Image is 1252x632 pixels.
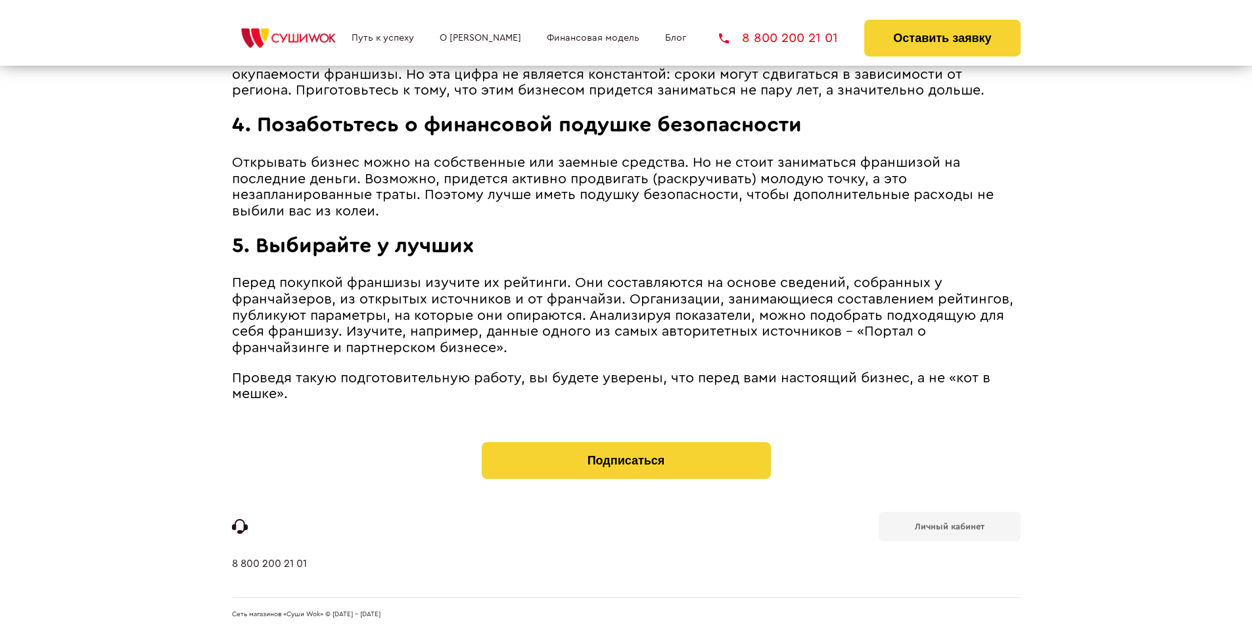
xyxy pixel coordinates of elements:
span: Перед покупкой франшизы изучите их рейтинги. Они составляются на основе сведений, собранных у фра... [232,276,1013,354]
span: 5. Выбирайте у лучших [232,235,474,256]
b: Личный кабинет [915,522,985,531]
a: О [PERSON_NAME] [440,33,521,43]
span: Сеть магазинов «Суши Wok» © [DATE] - [DATE] [232,611,381,619]
a: Путь к успеху [352,33,414,43]
a: 8 800 200 21 01 [232,558,307,597]
a: Финансовая модель [547,33,639,43]
a: 8 800 200 21 01 [719,32,838,45]
span: Добросовестные франчайзеры в своем предложении обязательно указывают приблизительный срок окупаем... [232,51,985,97]
span: Проведя такую подготовительную работу, вы будете уверены, что перед вами настоящий бизнес, а не «... [232,371,990,401]
a: Блог [665,33,686,43]
span: 8 800 200 21 01 [742,32,838,45]
button: Подписаться [482,442,771,479]
span: Открывать бизнес можно на собственные или заемные средства. Но не стоит заниматься франшизой на п... [232,156,994,218]
button: Оставить заявку [864,20,1020,56]
span: 4. Позаботьтесь о финансовой подушке безопасности [232,114,802,135]
a: Личный кабинет [879,512,1021,541]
